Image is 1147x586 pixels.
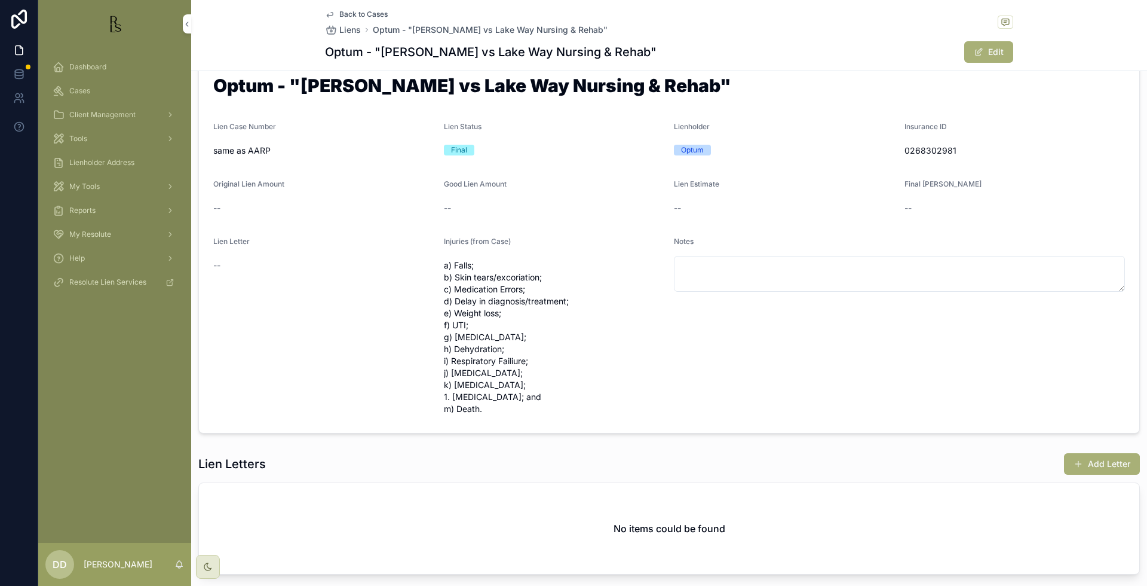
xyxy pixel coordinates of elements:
[69,62,106,72] span: Dashboard
[674,237,694,246] span: Notes
[213,202,220,214] span: --
[45,56,184,78] a: Dashboard
[198,456,266,472] h1: Lien Letters
[904,122,947,131] span: Insurance ID
[213,179,284,188] span: Original Lien Amount
[45,104,184,126] a: Client Management
[339,24,361,36] span: Liens
[904,202,912,214] span: --
[325,10,388,19] a: Back to Cases
[213,122,276,131] span: Lien Case Number
[904,179,982,188] span: Final [PERSON_NAME]
[69,134,87,144] span: Tools
[964,41,1013,63] button: Edit
[674,179,719,188] span: Lien Estimate
[339,10,388,19] span: Back to Cases
[444,122,482,131] span: Lien Status
[325,24,361,36] a: Liens
[213,145,434,157] span: same as AARP
[674,122,710,131] span: Lienholder
[45,271,184,293] a: Resolute Lien Services
[69,277,146,287] span: Resolute Lien Services
[45,128,184,149] a: Tools
[45,224,184,245] a: My Resolute
[69,86,90,96] span: Cases
[45,248,184,269] a: Help
[444,237,511,246] span: Injuries (from Case)
[69,206,96,215] span: Reports
[69,230,111,239] span: My Resolute
[69,182,100,191] span: My Tools
[614,521,725,536] h2: No items could be found
[213,77,1125,99] h1: Optum - "[PERSON_NAME] vs Lake Way Nursing & Rehab"
[105,14,124,33] img: App logo
[444,260,665,415] span: a) Falls; b) Skin tears/excoriation; c) Medication Errors; d) Delay in diagnosis/treatment; e) We...
[45,176,184,197] a: My Tools
[69,158,134,167] span: Lienholder Address
[45,152,184,173] a: Lienholder Address
[904,145,1125,157] span: 0268302981
[38,48,191,309] div: scrollable content
[53,557,67,572] span: DD
[213,237,250,246] span: Lien Letter
[84,558,152,570] p: [PERSON_NAME]
[444,202,451,214] span: --
[1064,453,1140,475] button: Add Letter
[674,202,681,214] span: --
[213,260,220,271] span: --
[444,179,507,188] span: Good Lien Amount
[373,24,608,36] a: Optum - "[PERSON_NAME] vs Lake Way Nursing & Rehab"
[45,200,184,221] a: Reports
[69,254,85,263] span: Help
[451,145,467,155] div: Final
[325,44,657,60] h1: Optum - "[PERSON_NAME] vs Lake Way Nursing & Rehab"
[681,145,704,155] div: Optum
[69,110,136,120] span: Client Management
[45,80,184,102] a: Cases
